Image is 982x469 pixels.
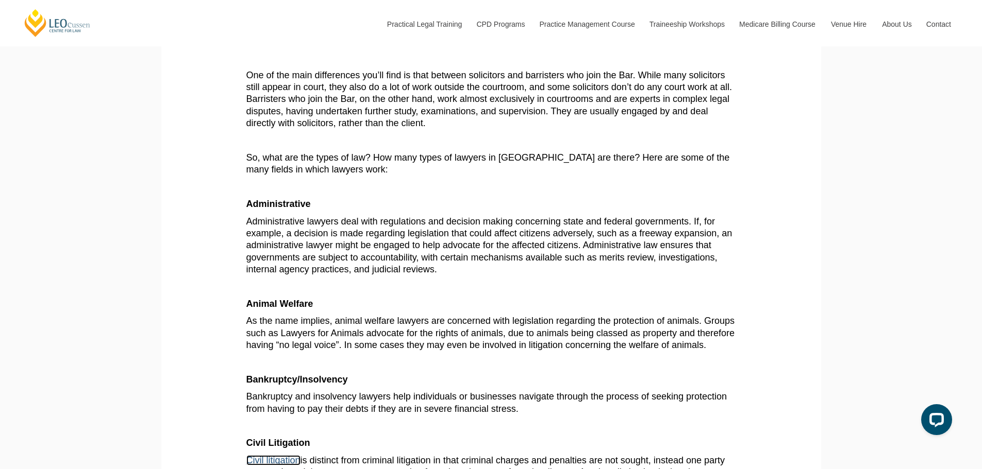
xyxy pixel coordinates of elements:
[469,2,531,46] a: CPD Programs
[731,2,823,46] a: Medicare Billing Course
[246,374,348,385] b: Bankruptcy/Insolvency
[246,216,733,275] span: Administrative lawyers deal with regulations and decision making concerning state and federal gov...
[919,2,959,46] a: Contact
[246,316,735,350] span: As the name implies, animal welfare lawyers are concerned with legislation regarding the protecti...
[823,2,874,46] a: Venue Hire
[532,2,642,46] a: Practice Management Course
[913,400,956,443] iframe: LiveChat chat widget
[246,70,735,129] span: One of the main differences you’ll find is that between solicitors and barristers who join the Ba...
[246,438,310,448] b: Civil Litigation
[246,299,313,309] b: Animal Welfare
[874,2,919,46] a: About Us
[642,2,731,46] a: Traineeship Workshops
[246,199,311,209] b: Administrative
[246,391,727,413] span: Bankruptcy and insolvency lawyers help individuals or businesses navigate through the process of ...
[379,2,469,46] a: Practical Legal Training
[246,455,301,465] a: Civil litigation
[23,8,92,38] a: [PERSON_NAME] Centre for Law
[246,152,730,175] span: So, what are the types of law? How many types of lawyers in [GEOGRAPHIC_DATA] are there? Here are...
